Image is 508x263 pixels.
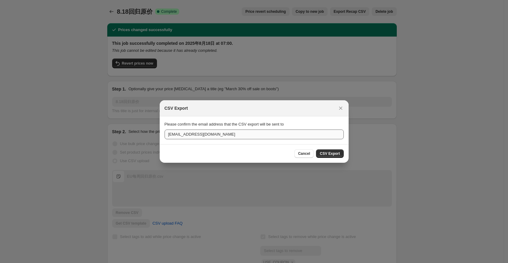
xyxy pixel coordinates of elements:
[316,149,343,158] button: CSV Export
[320,151,340,156] span: CSV Export
[336,104,345,112] button: Close
[165,122,284,126] span: Please confirm the email address that the CSV export will be sent to
[298,151,310,156] span: Cancel
[165,105,188,111] h2: CSV Export
[294,149,314,158] button: Cancel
